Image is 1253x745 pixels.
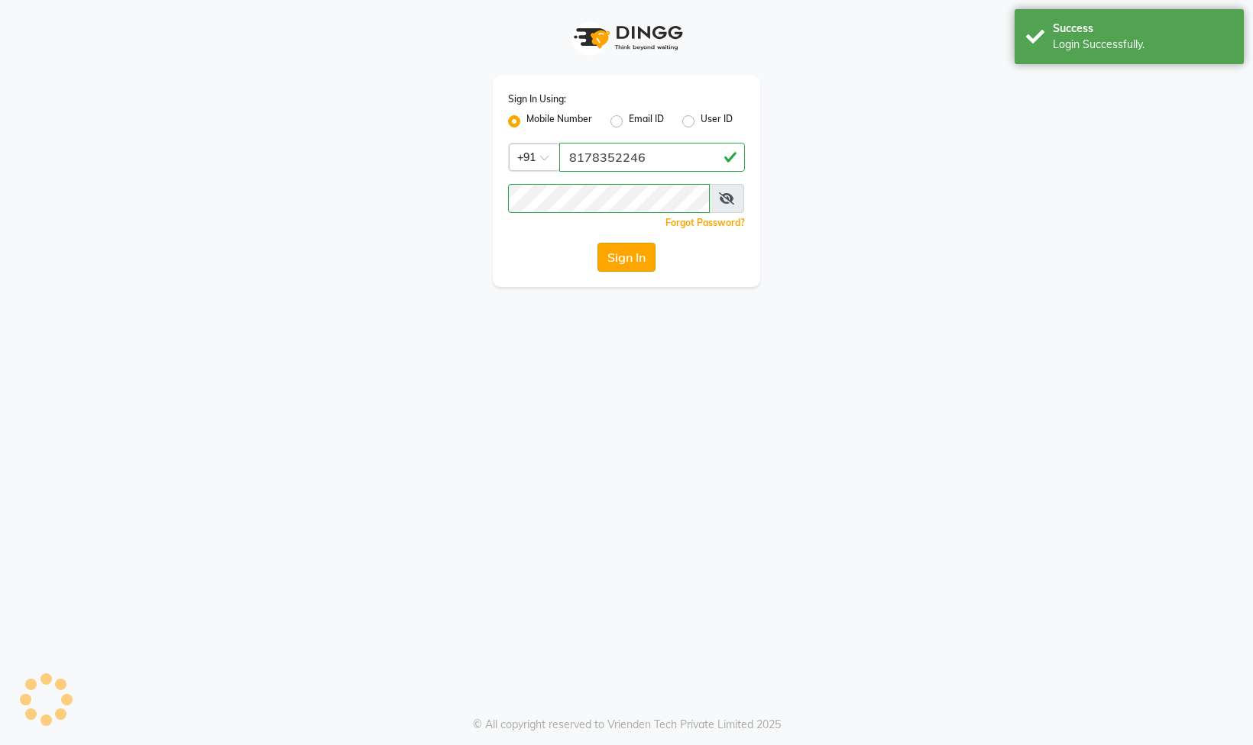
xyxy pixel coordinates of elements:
[665,217,745,228] a: Forgot Password?
[597,243,656,272] button: Sign In
[1053,21,1232,37] div: Success
[559,143,745,172] input: Username
[508,92,566,106] label: Sign In Using:
[565,15,688,60] img: logo1.svg
[701,112,733,131] label: User ID
[526,112,592,131] label: Mobile Number
[508,184,710,213] input: Username
[1053,37,1232,53] div: Login Successfully.
[629,112,664,131] label: Email ID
